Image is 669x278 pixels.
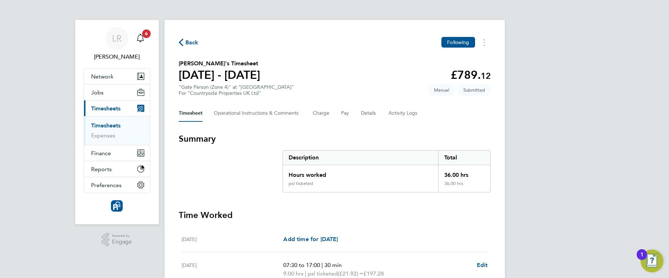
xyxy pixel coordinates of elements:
app-decimal: £789. [451,68,491,82]
span: Timesheets [91,105,121,112]
div: 1 [640,255,643,264]
span: Following [447,39,469,45]
a: Powered byEngage [102,233,132,246]
span: (£21.92) = [338,270,363,277]
a: Go to home page [84,200,150,212]
div: [DATE] [182,235,284,244]
span: £197.28 [363,270,384,277]
button: Pay [341,105,350,122]
button: Activity Logs [389,105,418,122]
button: Reports [84,161,150,177]
div: Timesheets [84,116,150,145]
div: Summary [283,150,491,192]
span: Add time for [DATE] [283,236,338,242]
span: Network [91,73,113,80]
span: Finance [91,150,111,157]
a: Add time for [DATE] [283,235,338,244]
button: Charge [313,105,330,122]
button: Open Resource Center, 1 new notification [641,250,663,272]
h3: Time Worked [179,209,491,221]
a: Expenses [91,132,115,139]
button: Timesheets [84,100,150,116]
button: Back [179,38,199,47]
img: resourcinggroup-logo-retina.png [111,200,122,212]
button: Details [361,105,377,122]
span: Engage [112,239,132,245]
h1: [DATE] - [DATE] [179,68,260,82]
div: Hours worked [283,165,439,181]
button: Timesheet [179,105,202,122]
a: Timesheets [91,122,121,129]
button: Following [441,37,475,48]
a: Edit [477,261,488,269]
span: Edit [477,262,488,268]
span: 07:30 to 17:00 [283,262,320,268]
div: 36.00 hrs [438,181,490,192]
div: 36.00 hrs [438,165,490,181]
span: This timesheet was manually created. [428,84,455,96]
span: Back [185,38,199,47]
span: 30 min [324,262,342,268]
span: 9.00 hrs [283,270,303,277]
span: Preferences [91,182,122,189]
span: Powered by [112,233,132,239]
span: | [322,262,323,268]
button: Finance [84,145,150,161]
div: psl ticketed [289,181,313,186]
a: LR[PERSON_NAME] [84,27,150,61]
span: 6 [142,29,151,38]
div: For "Countryside Properties UK Ltd" [179,90,294,96]
a: 6 [133,27,147,50]
span: 12 [481,71,491,81]
h3: Summary [179,133,491,145]
span: Jobs [91,89,104,96]
div: [DATE] [182,261,284,278]
div: Description [283,151,439,165]
span: | [305,270,306,277]
button: Jobs [84,85,150,100]
span: LR [112,34,122,43]
span: Leanne Rayner [84,53,150,61]
button: Operational Instructions & Comments [214,105,301,122]
span: Reports [91,166,112,173]
button: Preferences [84,177,150,193]
button: Timesheets Menu [478,37,491,48]
button: Network [84,69,150,84]
h2: [PERSON_NAME]'s Timesheet [179,59,260,68]
div: "Gate Person (Zone 4)" at "[GEOGRAPHIC_DATA]" [179,84,294,96]
span: psl ticketed [308,269,338,278]
nav: Main navigation [75,20,159,224]
span: This timesheet is Submitted. [458,84,491,96]
div: Total [438,151,490,165]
